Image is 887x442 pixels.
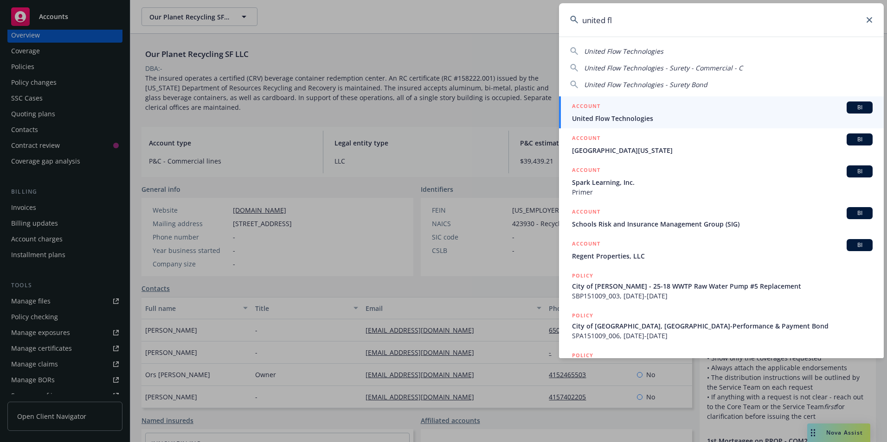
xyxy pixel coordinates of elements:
[572,187,873,197] span: Primer
[850,103,869,112] span: BI
[572,281,873,291] span: City of [PERSON_NAME] - 25-18 WWTP Raw Water Pump #5 Replacement
[572,133,600,145] h5: ACCOUNT
[584,80,707,89] span: United Flow Technologies - Surety Bond
[850,241,869,249] span: BI
[584,63,743,72] span: United Flow Technologies - Surety - Commercial - C
[572,251,873,261] span: Regent Properties, LLC
[572,114,873,123] span: United Flow Technologies
[559,306,884,346] a: POLICYCity of [GEOGRAPHIC_DATA], [GEOGRAPHIC_DATA]-Performance & Payment BondSPA151009_006, [DATE...
[572,177,873,187] span: Spark Learning, Inc.
[572,351,593,360] h5: POLICY
[572,239,600,250] h5: ACCOUNT
[572,207,600,218] h5: ACCOUNT
[559,96,884,128] a: ACCOUNTBIUnited Flow Technologies
[850,135,869,144] span: BI
[572,311,593,320] h5: POLICY
[572,145,873,155] span: [GEOGRAPHIC_DATA][US_STATE]
[584,47,663,56] span: United Flow Technologies
[572,101,600,113] h5: ACCOUNT
[572,291,873,301] span: SBP151009_003, [DATE]-[DATE]
[559,3,884,37] input: Search...
[572,271,593,280] h5: POLICY
[572,165,600,177] h5: ACCOUNT
[559,202,884,234] a: ACCOUNTBISchools Risk and Insurance Management Group (SIG)
[850,167,869,176] span: BI
[572,321,873,331] span: City of [GEOGRAPHIC_DATA], [GEOGRAPHIC_DATA]-Performance & Payment Bond
[850,209,869,217] span: BI
[559,266,884,306] a: POLICYCity of [PERSON_NAME] - 25-18 WWTP Raw Water Pump #5 ReplacementSBP151009_003, [DATE]-[DATE]
[559,128,884,160] a: ACCOUNTBI[GEOGRAPHIC_DATA][US_STATE]
[559,234,884,266] a: ACCOUNTBIRegent Properties, LLC
[572,331,873,341] span: SPA151009_006, [DATE]-[DATE]
[559,160,884,202] a: ACCOUNTBISpark Learning, Inc.Primer
[572,219,873,229] span: Schools Risk and Insurance Management Group (SIG)
[559,346,884,385] a: POLICY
